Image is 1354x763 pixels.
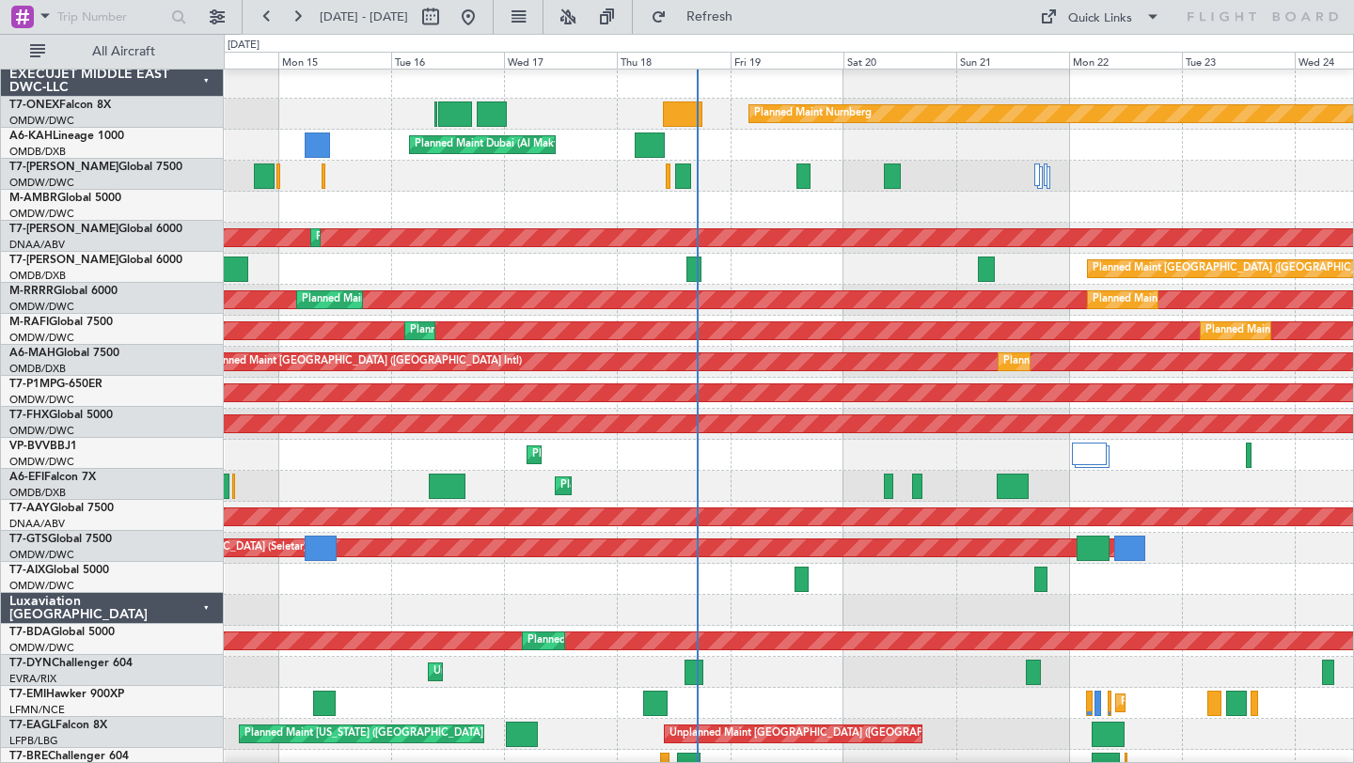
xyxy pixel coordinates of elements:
[391,52,504,69] div: Tue 16
[320,8,408,25] span: [DATE] - [DATE]
[9,703,65,717] a: LFMN/NCE
[433,658,674,686] div: Unplanned Maint [GEOGRAPHIC_DATA] (Riga Intl)
[754,100,872,128] div: Planned Maint Nurnberg
[9,331,74,345] a: OMDW/DWC
[617,52,730,69] div: Thu 18
[9,751,129,762] a: T7-BREChallenger 604
[9,162,182,173] a: T7-[PERSON_NAME]Global 7500
[1068,9,1132,28] div: Quick Links
[9,300,74,314] a: OMDW/DWC
[9,114,74,128] a: OMDW/DWC
[9,734,58,748] a: LFPB/LBG
[9,393,74,407] a: OMDW/DWC
[9,658,133,669] a: T7-DYNChallenger 604
[956,52,1069,69] div: Sun 21
[9,641,74,655] a: OMDW/DWC
[9,689,46,700] span: T7-EMI
[9,131,124,142] a: A6-KAHLineage 1000
[9,162,118,173] span: T7-[PERSON_NAME]
[9,348,55,359] span: A6-MAH
[302,286,487,314] div: Planned Maint Dubai (Al Maktoum Intl)
[670,10,749,23] span: Refresh
[9,224,182,235] a: T7-[PERSON_NAME]Global 6000
[9,362,66,376] a: OMDB/DXB
[532,441,717,469] div: Planned Maint Dubai (Al Maktoum Intl)
[9,689,124,700] a: T7-EMIHawker 900XP
[9,410,49,421] span: T7-FHX
[9,486,66,500] a: OMDB/DXB
[9,100,59,111] span: T7-ONEX
[278,52,391,69] div: Mon 15
[9,627,51,638] span: T7-BDA
[9,658,52,669] span: T7-DYN
[9,131,53,142] span: A6-KAH
[9,472,96,483] a: A6-EFIFalcon 7X
[9,193,57,204] span: M-AMBR
[9,441,50,452] span: VP-BVV
[9,255,118,266] span: T7-[PERSON_NAME]
[560,472,857,500] div: Planned Maint [GEOGRAPHIC_DATA] ([GEOGRAPHIC_DATA])
[9,269,66,283] a: OMDB/DXB
[410,317,595,345] div: Planned Maint Dubai (Al Maktoum Intl)
[9,207,74,221] a: OMDW/DWC
[9,238,65,252] a: DNAA/ABV
[1031,2,1170,32] button: Quick Links
[9,720,55,731] span: T7-EAGL
[9,751,48,762] span: T7-BRE
[9,193,121,204] a: M-AMBRGlobal 5000
[9,565,45,576] span: T7-AIX
[1093,286,1278,314] div: Planned Maint Dubai (Al Maktoum Intl)
[9,627,115,638] a: T7-BDAGlobal 5000
[9,579,74,593] a: OMDW/DWC
[228,38,260,54] div: [DATE]
[9,534,48,545] span: T7-GTS
[21,37,204,67] button: All Aircraft
[1069,52,1182,69] div: Mon 22
[9,672,56,686] a: EVRA/RIX
[1003,348,1317,376] div: Planned Maint [GEOGRAPHIC_DATA] ([GEOGRAPHIC_DATA] Intl)
[504,52,617,69] div: Wed 17
[9,379,102,390] a: T7-P1MPG-650ER
[9,472,44,483] span: A6-EFI
[9,548,74,562] a: OMDW/DWC
[208,348,522,376] div: Planned Maint [GEOGRAPHIC_DATA] ([GEOGRAPHIC_DATA] Intl)
[527,627,713,655] div: Planned Maint Dubai (Al Maktoum Intl)
[57,3,165,31] input: Trip Number
[316,224,501,252] div: Planned Maint Dubai (Al Maktoum Intl)
[9,503,50,514] span: T7-AAY
[9,455,74,469] a: OMDW/DWC
[9,720,107,731] a: T7-EAGLFalcon 8X
[9,565,109,576] a: T7-AIXGlobal 5000
[49,45,198,58] span: All Aircraft
[9,517,65,531] a: DNAA/ABV
[1182,52,1295,69] div: Tue 23
[9,286,118,297] a: M-RRRRGlobal 6000
[415,131,600,159] div: Planned Maint Dubai (Al Maktoum Intl)
[9,224,118,235] span: T7-[PERSON_NAME]
[731,52,843,69] div: Fri 19
[9,286,54,297] span: M-RRRR
[9,176,74,190] a: OMDW/DWC
[9,441,77,452] a: VP-BVVBBJ1
[9,348,119,359] a: A6-MAHGlobal 7500
[9,145,66,159] a: OMDB/DXB
[244,720,486,748] div: Planned Maint [US_STATE] ([GEOGRAPHIC_DATA])
[9,100,111,111] a: T7-ONEXFalcon 8X
[9,410,113,421] a: T7-FHXGlobal 5000
[669,720,979,748] div: Unplanned Maint [GEOGRAPHIC_DATA] ([GEOGRAPHIC_DATA])
[9,424,74,438] a: OMDW/DWC
[9,534,112,545] a: T7-GTSGlobal 7500
[9,317,49,328] span: M-RAFI
[9,255,182,266] a: T7-[PERSON_NAME]Global 6000
[9,317,113,328] a: M-RAFIGlobal 7500
[843,52,956,69] div: Sat 20
[642,2,755,32] button: Refresh
[9,379,56,390] span: T7-P1MP
[1121,689,1300,717] div: Planned Maint [GEOGRAPHIC_DATA]
[9,503,114,514] a: T7-AAYGlobal 7500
